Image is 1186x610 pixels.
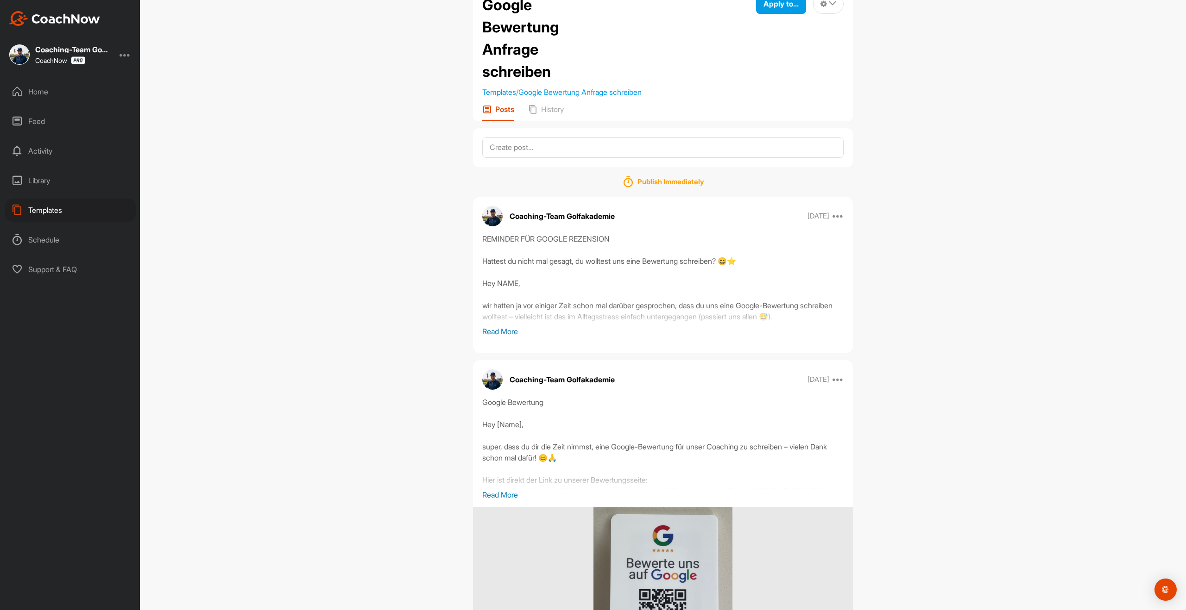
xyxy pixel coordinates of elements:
[5,139,136,162] div: Activity
[482,489,844,500] p: Read More
[5,169,136,192] div: Library
[1154,579,1177,601] div: Open Intercom Messenger
[35,56,85,64] div: CoachNow
[637,178,704,186] h1: Publish Immediately
[482,397,844,489] div: Google Bewertung Hey [Name], super, dass du dir die Zeit nimmst, eine Google-Bewertung für unser ...
[5,228,136,251] div: Schedule
[71,56,85,64] img: CoachNow Pro
[482,206,503,226] img: avatar
[482,87,516,97] a: Templates
[482,87,642,97] span: /
[482,233,844,326] div: REMINDER FÜR GOOGLE REZENSION Hattest du nicht mal gesagt, du wolltest uns eine Bewertung schreib...
[807,212,829,221] p: [DATE]
[5,199,136,222] div: Templates
[9,44,30,65] img: square_76f96ec4196c1962453f0fa417d3756b.jpg
[5,80,136,103] div: Home
[9,11,100,26] img: CoachNow
[5,258,136,281] div: Support & FAQ
[5,110,136,133] div: Feed
[541,105,564,114] p: History
[510,374,615,385] p: Coaching-Team Golfakademie
[482,326,844,337] p: Read More
[482,369,503,390] img: avatar
[510,211,615,222] p: Coaching-Team Golfakademie
[518,87,642,97] a: Google Bewertung Anfrage schreiben
[35,46,109,53] div: Coaching-Team Golfakademie
[807,375,829,384] p: [DATE]
[495,105,514,114] p: Posts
